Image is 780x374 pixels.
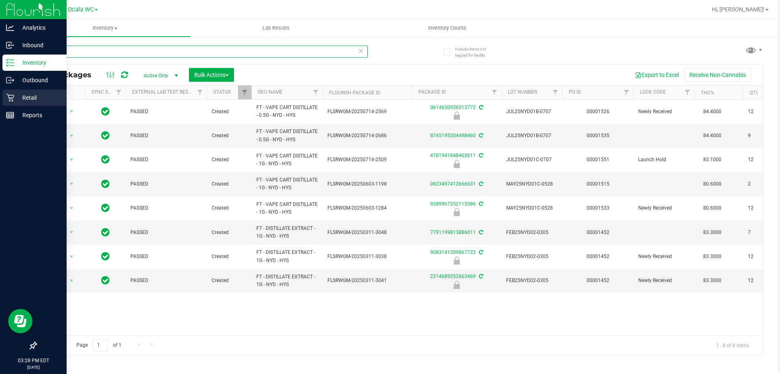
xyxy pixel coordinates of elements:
[587,254,609,259] a: 00001452
[411,208,503,216] div: Newly Received
[506,277,557,284] span: FEB25NYD02-0305
[508,89,537,95] a: Lot Number
[67,130,77,142] span: select
[6,76,14,84] inline-svg: Outbound
[327,108,407,116] span: FLSRWGM-20250714-2569
[14,23,63,33] p: Analytics
[430,273,476,279] a: 2314689252663469
[212,180,247,188] span: Created
[8,309,32,333] iframe: Resource center
[430,153,476,158] a: 4701941848465611
[748,229,779,236] span: 7
[506,204,557,212] span: MAY25NYD01C-0528
[256,225,318,240] span: FT - DISTILLATE EXTRACT - 1G - NYD - HYS
[430,201,476,207] a: 9289967252115386
[506,253,557,260] span: FEB25NYD02-0305
[256,104,318,119] span: FT - VAPE CART DISTILLATE - 0.5G - NYD - HYS
[701,90,714,96] a: THC%
[67,203,77,214] span: select
[130,180,202,188] span: PASSED
[212,108,247,116] span: Created
[478,133,483,138] span: Sync from Compliance System
[68,6,94,13] span: Ocala WC
[478,249,483,255] span: Sync from Compliance System
[101,106,110,117] span: In Sync
[101,275,110,286] span: In Sync
[549,85,562,99] a: Filter
[327,132,407,140] span: FLSRWGM-20250714-2686
[14,58,63,68] p: Inventory
[418,89,446,95] a: Package ID
[699,275,726,287] span: 83.3000
[748,253,779,260] span: 12
[748,180,779,188] span: 2
[699,154,726,166] span: 83.1000
[587,278,609,283] a: 00001452
[478,105,483,110] span: Sync from Compliance System
[212,253,247,260] span: Created
[67,251,77,262] span: select
[327,180,407,188] span: FLSRWGM-20250603-1198
[212,277,247,284] span: Created
[699,130,726,142] span: 84.4000
[430,249,476,255] a: 9083141209867722
[327,277,407,284] span: FLSRWGM-20250311-3041
[256,128,318,143] span: FT - VAPE CART DISTILLATE - 0.5G - NYD - HYS
[748,132,779,140] span: 9
[19,24,191,32] span: Inventory
[478,153,483,158] span: Sync from Compliance System
[699,251,726,262] span: 83.3000
[638,108,689,116] span: Newly Received
[587,157,609,162] a: 00001551
[488,85,501,99] a: Filter
[327,253,407,260] span: FLSRWGM-20250311-3038
[630,68,684,82] button: Export to Excel
[748,277,779,284] span: 12
[638,156,689,164] span: Launch Hold
[67,178,77,190] span: select
[4,357,63,364] p: 03:28 PM EDT
[101,227,110,238] span: In Sync
[699,227,726,238] span: 83.3000
[130,229,202,236] span: PASSED
[358,46,364,56] span: Clear
[430,105,476,110] a: 0614650956513772
[638,253,689,260] span: Newly Received
[506,229,557,236] span: FEB25NYD02-0305
[587,109,609,114] a: 00001526
[132,89,196,95] a: External Lab Test Result
[112,85,126,99] a: Filter
[238,85,251,99] a: Filter
[587,133,609,138] a: 00001535
[710,339,755,351] span: 1 - 8 of 8 items
[506,156,557,164] span: JUL25NYD01C-0707
[212,132,247,140] span: Created
[193,85,207,99] a: Filter
[327,204,407,212] span: FLSRWGM-20250603-1284
[212,156,247,164] span: Created
[699,202,726,214] span: 80.6000
[256,201,318,216] span: FT - VAPE CART DISTILLATE - 1G - NYD - HYS
[638,277,689,284] span: Newly Received
[587,230,609,235] a: 00001452
[19,20,191,37] a: Inventory
[506,180,557,188] span: MAY25NYD01C-0528
[130,156,202,164] span: PASSED
[213,89,231,95] a: Status
[569,89,581,95] a: PO ID
[101,251,110,262] span: In Sync
[189,68,234,82] button: Bulk Actions
[411,281,503,289] div: Newly Received
[430,133,476,138] a: 8745195204498460
[430,181,476,187] a: 0623497412666631
[130,277,202,284] span: PASSED
[684,68,751,82] button: Receive Non-Cannabis
[14,110,63,120] p: Reports
[362,20,533,37] a: Inventory Counts
[251,24,301,32] span: Lab Results
[14,93,63,103] p: Retail
[411,256,503,265] div: Newly Received
[6,94,14,102] inline-svg: Retail
[130,132,202,140] span: PASSED
[712,6,765,13] span: Hi, [PERSON_NAME]!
